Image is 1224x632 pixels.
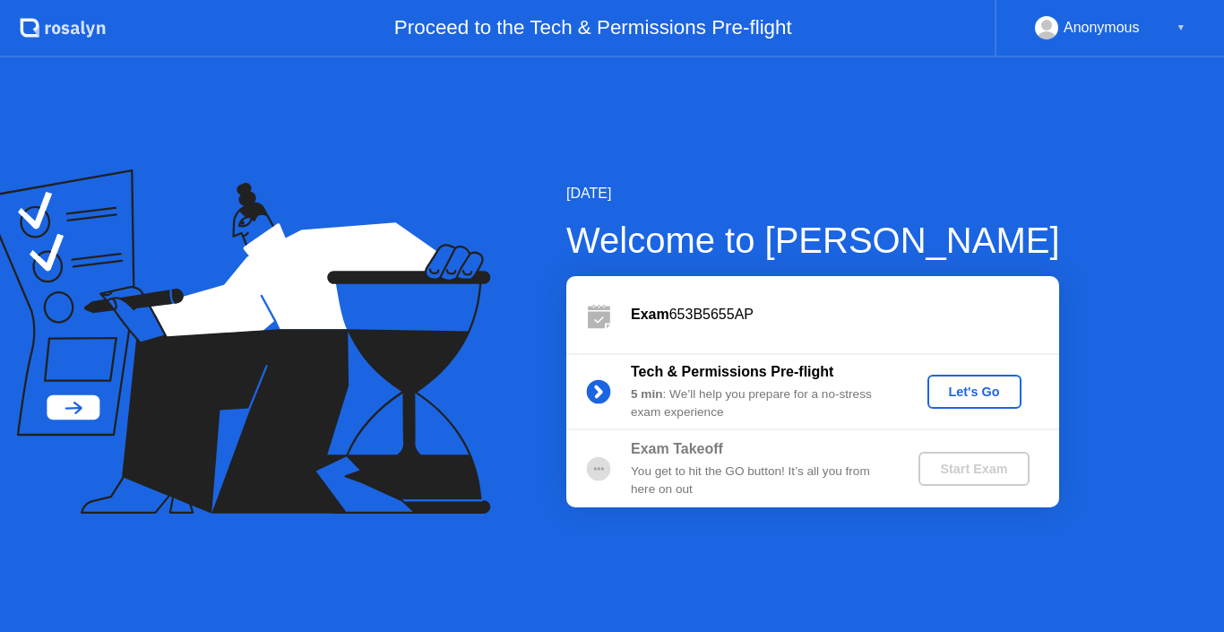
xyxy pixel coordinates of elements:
[631,307,669,322] b: Exam
[1064,16,1140,39] div: Anonymous
[631,385,889,422] div: : We’ll help you prepare for a no-stress exam experience
[935,385,1014,399] div: Let's Go
[927,375,1021,409] button: Let's Go
[1177,16,1185,39] div: ▼
[918,452,1029,486] button: Start Exam
[631,304,1059,325] div: 653B5655AP
[631,441,723,456] b: Exam Takeoff
[926,462,1021,476] div: Start Exam
[631,387,663,401] b: 5 min
[631,463,889,499] div: You get to hit the GO button! It’s all you from here on out
[566,183,1060,204] div: [DATE]
[631,364,833,379] b: Tech & Permissions Pre-flight
[566,213,1060,267] div: Welcome to [PERSON_NAME]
